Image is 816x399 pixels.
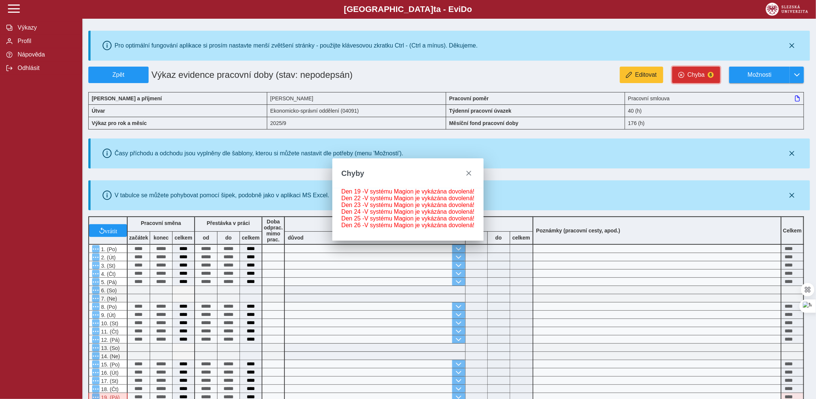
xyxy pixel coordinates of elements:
[92,286,100,294] button: Menu
[533,228,624,234] b: Poznámky (pracovní cesty, apod.)
[128,235,150,241] b: začátek
[100,329,119,335] span: 11. (Čt)
[115,42,478,49] div: Pro optimální fungování aplikace si prosím nastavte menší zvětšení stránky - použijte klávesovou ...
[672,67,720,83] button: Chyba6
[341,188,364,195] span: Den 19 -
[141,220,181,226] b: Pracovní směna
[100,296,117,302] span: 7. (Ne)
[15,65,76,71] span: Odhlásit
[15,51,76,58] span: Nápověda
[115,150,404,157] div: Časy příchodu a odchodu jsou vyplněny dle šablony, kterou si můžete nastavit dle potřeby (menu 'M...
[100,337,120,343] span: 12. (Pá)
[449,95,489,101] b: Pracovní poměr
[449,120,518,126] b: Měsíční fond pracovní doby
[100,345,120,351] span: 13. (So)
[92,270,100,277] button: Menu
[92,352,100,360] button: Menu
[341,215,364,222] span: Den 25 -
[620,67,663,83] button: Editovat
[736,71,784,78] span: Možnosti
[288,235,304,241] b: důvod
[625,92,804,104] div: Pracovní smlouva
[100,271,116,277] span: 4. (Čt)
[264,219,283,243] b: Doba odprac. mimo prac.
[341,195,364,201] span: Den 22 -
[100,279,117,285] span: 5. (Pá)
[92,328,100,335] button: Menu
[92,319,100,327] button: Menu
[341,215,475,222] div: V systému Magion je vykázána dovolená!
[100,312,116,318] span: 9. (Út)
[89,224,127,237] button: vrátit
[92,253,100,261] button: Menu
[100,255,116,261] span: 2. (Út)
[92,108,105,114] b: Útvar
[150,235,172,241] b: konec
[100,370,119,376] span: 16. (Út)
[433,4,436,14] span: t
[267,117,446,130] div: 2025/9
[341,195,475,202] div: V systému Magion je vykázána dovolená!
[341,208,475,215] div: V systému Magion je vykázána dovolená!
[688,71,705,78] span: Chyba
[341,208,364,215] span: Den 24 -
[15,24,76,31] span: Výkazy
[100,304,117,310] span: 8. (Po)
[92,344,100,351] button: Menu
[100,353,120,359] span: 14. (Ne)
[708,72,714,78] span: 6
[15,38,76,45] span: Profil
[92,377,100,384] button: Menu
[463,167,475,179] button: close
[625,117,804,130] div: 176 (h)
[267,104,446,117] div: Ekonomicko-správní oddělení (04091)
[92,120,147,126] b: Výkaz pro rok a měsíc
[100,287,117,293] span: 6. (So)
[92,95,162,101] b: [PERSON_NAME] a příjmení
[173,235,194,241] b: celkem
[341,202,364,208] span: Den 23 -
[149,67,389,83] h1: Výkaz evidence pracovní doby (stav: nepodepsán)
[267,92,446,104] div: [PERSON_NAME]
[783,228,802,234] b: Celkem
[105,228,118,234] span: vrátit
[92,262,100,269] button: Menu
[341,222,364,228] span: Den 26 -
[88,67,149,83] button: Zpět
[449,108,512,114] b: Týdenní pracovní úvazek
[467,4,472,14] span: o
[100,320,118,326] span: 10. (St)
[22,4,794,14] b: [GEOGRAPHIC_DATA] a - Evi
[92,303,100,310] button: Menu
[92,245,100,253] button: Menu
[341,169,364,178] span: Chyby
[92,336,100,343] button: Menu
[341,222,475,229] div: V systému Magion je vykázána dovolená!
[92,385,100,393] button: Menu
[115,192,329,199] div: V tabulce se můžete pohybovat pomocí šipek, podobně jako v aplikaci MS Excel.
[92,278,100,286] button: Menu
[100,386,119,392] span: 18. (Čt)
[341,202,475,208] div: V systému Magion je vykázána dovolená!
[100,263,115,269] span: 3. (St)
[92,311,100,319] button: Menu
[341,188,475,195] div: V systému Magion je vykázána dovolená!
[217,235,240,241] b: do
[100,246,117,252] span: 1. (Po)
[729,67,790,83] button: Možnosti
[100,378,118,384] span: 17. (St)
[92,360,100,368] button: Menu
[461,4,467,14] span: D
[92,71,145,78] span: Zpět
[240,235,262,241] b: celkem
[207,220,250,226] b: Přestávka v práci
[766,3,808,16] img: logo_web_su.png
[92,295,100,302] button: Menu
[625,104,804,117] div: 40 (h)
[510,235,533,241] b: celkem
[635,71,657,78] span: Editovat
[195,235,217,241] b: od
[100,362,120,368] span: 15. (Po)
[92,369,100,376] button: Menu
[488,235,510,241] b: do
